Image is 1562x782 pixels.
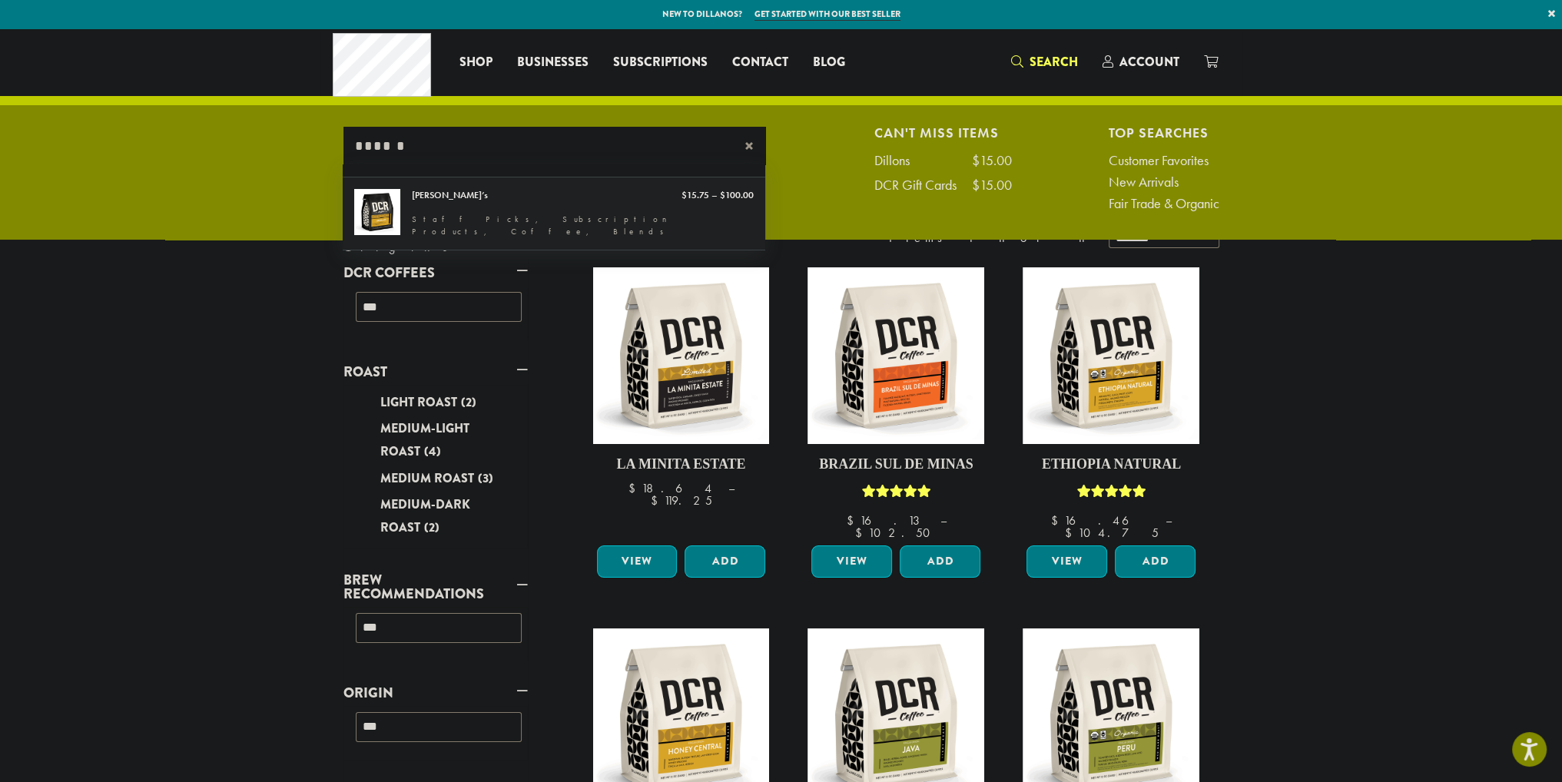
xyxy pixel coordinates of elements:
a: Shop [447,50,505,75]
span: $ [1064,525,1077,541]
span: Search [1030,53,1078,71]
span: $ [650,492,663,509]
a: Get started with our best seller [754,8,900,21]
span: Subscriptions [613,53,708,72]
span: (2) [461,393,476,411]
a: Roast [343,359,528,385]
a: La Minita Estate [593,267,770,539]
bdi: 16.13 [846,512,925,529]
a: New Arrivals [1109,175,1219,189]
div: DCR Coffees [343,286,528,340]
div: DCR Gift Cards [874,178,972,192]
h4: Can't Miss Items [874,127,1012,138]
span: $ [846,512,859,529]
a: View [1026,545,1107,578]
a: Customer Favorites [1109,154,1219,167]
h4: Ethiopia Natural [1023,456,1199,473]
img: DCR-12oz-Brazil-Sul-De-Minas-Stock-scaled.png [808,267,984,444]
span: $ [628,480,641,496]
div: $15.00 [972,154,1012,167]
a: Brazil Sul De MinasRated 5.00 out of 5 [808,267,984,539]
a: Brew Recommendations [343,567,528,607]
div: Dillons [874,154,925,167]
span: Contact [732,53,788,72]
div: Rated 5.00 out of 5 [1076,482,1146,505]
bdi: 104.75 [1064,525,1158,541]
span: Shop [459,53,492,72]
span: $ [855,525,868,541]
span: $ [1051,512,1064,529]
img: DCR-12oz-FTO-Ethiopia-Natural-Stock-scaled.png [1023,267,1199,444]
span: (4) [424,442,441,460]
div: Roast [343,385,528,548]
bdi: 119.25 [650,492,711,509]
div: $15.00 [972,178,1012,192]
div: Rated 5.00 out of 5 [861,482,930,505]
a: View [811,545,892,578]
h4: Brazil Sul De Minas [808,456,984,473]
a: Search [999,49,1090,75]
button: Add [1115,545,1196,578]
a: Origin [343,680,528,706]
span: Businesses [517,53,589,72]
span: × [745,137,766,155]
h4: Top Searches [1109,127,1219,138]
span: Medium-Light Roast [380,419,469,460]
span: – [940,512,946,529]
a: DCR Coffees [343,260,528,286]
span: – [1166,512,1172,529]
bdi: 16.46 [1051,512,1151,529]
span: – [728,480,734,496]
span: Medium Roast [380,469,478,487]
span: (3) [478,469,493,487]
button: Add [685,545,765,578]
a: View [597,545,678,578]
h4: La Minita Estate [593,456,770,473]
span: Blog [813,53,845,72]
span: Account [1119,53,1179,71]
bdi: 102.50 [855,525,937,541]
span: Light Roast [380,393,461,411]
button: Add [900,545,980,578]
div: Origin [343,706,528,760]
bdi: 18.64 [628,480,713,496]
img: DCR-12oz-La-Minita-Estate-Stock-scaled.png [592,267,769,444]
span: (2) [424,519,439,536]
a: Fair Trade & Organic [1109,197,1219,210]
div: Brew Recommendations [343,607,528,661]
a: Ethiopia NaturalRated 5.00 out of 5 [1023,267,1199,539]
span: Medium-Dark Roast [380,495,470,536]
